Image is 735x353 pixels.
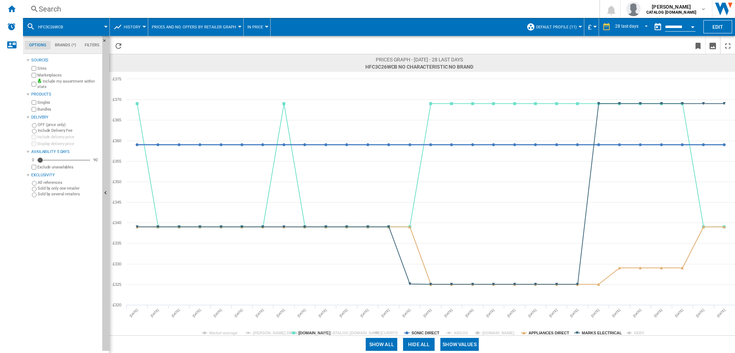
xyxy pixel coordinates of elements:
b: CATALOG [DOMAIN_NAME] [646,10,696,15]
img: alerts-logo.svg [7,22,16,31]
button: In price [247,18,267,36]
button: Show values [440,338,479,351]
tspan: [DOMAIN_NAME] [298,331,331,335]
tspan: £365 [113,118,121,122]
tspan: [DATE] [129,308,139,318]
tspan: [DATE] [570,308,579,318]
span: £ [588,23,591,31]
div: HFC3C26WCB [27,18,106,36]
button: £ [588,18,595,36]
tspan: MARKS ELECTRICAL [582,331,622,335]
tspan: £345 [113,200,121,204]
md-tab-item: Brands (*) [51,41,80,50]
button: Edit [703,20,732,33]
input: OFF (price only) [32,123,37,128]
input: Singles [32,100,36,105]
tspan: £355 [113,159,121,163]
tspan: VERY [634,331,645,335]
button: Reload [111,37,126,54]
div: Default profile (11) [526,18,580,36]
input: All references [32,181,37,186]
tspan: [DATE] [339,308,348,318]
tspan: [DATE] [464,308,474,318]
tspan: £325 [113,282,121,287]
tspan: £370 [113,97,121,102]
div: Search [39,4,581,14]
tspan: [DATE] [276,308,285,318]
button: Hide [102,36,109,351]
div: Delivery [31,115,99,120]
label: Sites [37,66,99,71]
md-menu: Currency [584,18,599,36]
tspan: £350 [113,180,121,184]
tspan: [DATE] [632,308,642,318]
input: Include my assortment within stats [32,80,36,89]
div: Availability 5 Days [31,149,99,155]
button: Prices and No. offers by retailer graph [152,18,240,36]
div: Exclusivity [31,172,99,178]
button: Open calendar [686,19,699,32]
button: Download as image [706,37,720,54]
img: profile.jpg [626,2,641,16]
tspan: [DATE] [506,308,516,318]
label: Include delivery price [37,134,99,140]
div: 90 [92,157,99,163]
span: Prices graph - [DATE] - 28 last days [365,56,473,63]
tspan: [DATE] [695,308,705,318]
tspan: £340 [113,220,121,225]
tspan: [DATE] [234,308,244,318]
tspan: [DATE] [381,308,390,318]
tspan: [DATE] [150,308,160,318]
md-select: REPORTS.WIZARD.STEPS.REPORT.STEPS.REPORT_OPTIONS.PERIOD: 28 last days [614,21,651,33]
img: mysite-bg-18x18.png [37,79,42,83]
label: OFF (price only) [38,122,99,127]
tspan: CURRYS [381,331,398,335]
tspan: £330 [113,262,121,266]
button: Hide [102,36,111,49]
input: Sold by only one retailer [32,187,37,191]
input: Bundles [32,107,36,112]
tspan: [DATE] [297,308,306,318]
tspan: £320 [113,303,121,307]
label: Sold by several retailers [38,191,99,197]
label: Include my assortment within stats [37,79,99,90]
span: Default profile (11) [536,25,577,29]
tspan: APPLIANCES DIRECT [529,331,570,335]
tspan: [DATE] [716,308,726,318]
tspan: [PERSON_NAME] DIRECT [253,331,301,335]
input: Include Delivery Fee [32,129,37,134]
label: Include Delivery Fee [38,128,99,133]
tspan: [DATE] [360,308,369,318]
tspan: [DATE] [423,308,432,318]
div: Sources [31,57,99,63]
input: Display delivery price [32,165,36,169]
button: md-calendar [651,20,665,34]
tspan: [DATE] [590,308,600,318]
tspan: [DATE] [171,308,181,318]
tspan: [DATE] [444,308,453,318]
tspan: CATALOG [DOMAIN_NAME] [330,331,382,335]
input: Display delivery price [32,141,36,146]
button: Show all [366,338,397,351]
tspan: [DATE] [674,308,684,318]
input: Include delivery price [32,135,36,139]
div: Products [31,92,99,97]
label: Sold by only one retailer [38,186,99,191]
div: 0 [30,157,36,163]
input: Sites [32,66,36,71]
span: HFC3C26WCB [38,25,63,29]
div: History [113,18,144,36]
label: Bundles [37,107,99,112]
tspan: [DATE] [654,308,663,318]
label: Singles [37,100,99,105]
button: HFC3C26WCB [38,18,70,36]
tspan: £335 [113,241,121,245]
span: [PERSON_NAME] [646,3,696,10]
tspan: £375 [113,77,121,81]
label: All references [38,180,99,185]
tspan: ARGOS [454,331,468,335]
span: History [124,25,141,29]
